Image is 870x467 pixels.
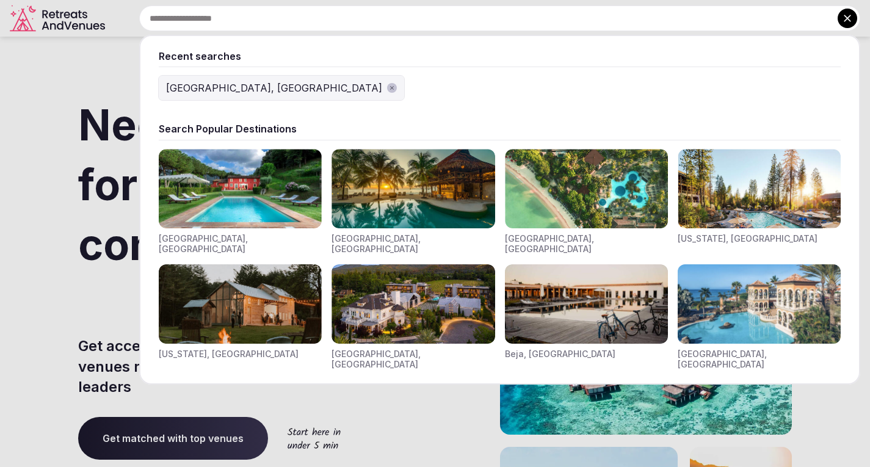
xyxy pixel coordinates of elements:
div: Visit venues for Indonesia, Bali [505,149,668,255]
img: Visit venues for Toscana, Italy [159,149,322,228]
img: Visit venues for Canarias, Spain [678,264,841,344]
div: Visit venues for Canarias, Spain [678,264,841,370]
div: Visit venues for Napa Valley, USA [332,264,495,370]
div: [GEOGRAPHIC_DATA], [GEOGRAPHIC_DATA] [678,349,841,370]
div: [GEOGRAPHIC_DATA], [GEOGRAPHIC_DATA] [332,349,495,370]
button: [GEOGRAPHIC_DATA], [GEOGRAPHIC_DATA] [159,76,404,100]
img: Visit venues for Indonesia, Bali [505,149,668,228]
div: Visit venues for New York, USA [159,264,322,370]
div: Visit venues for California, USA [678,149,841,255]
div: [GEOGRAPHIC_DATA], [GEOGRAPHIC_DATA] [505,233,668,255]
div: [GEOGRAPHIC_DATA], [GEOGRAPHIC_DATA] [332,233,495,255]
img: Visit venues for Riviera Maya, Mexico [332,149,495,228]
div: [US_STATE], [GEOGRAPHIC_DATA] [678,233,817,244]
img: Visit venues for Napa Valley, USA [332,264,495,344]
div: Recent searches [159,49,841,63]
div: Search Popular Destinations [159,122,841,136]
img: Visit venues for Beja, Portugal [505,264,668,344]
div: Visit venues for Riviera Maya, Mexico [332,149,495,255]
div: Visit venues for Beja, Portugal [505,264,668,370]
div: [US_STATE], [GEOGRAPHIC_DATA] [159,349,299,360]
img: Visit venues for New York, USA [159,264,322,344]
div: Beja, [GEOGRAPHIC_DATA] [505,349,615,360]
div: [GEOGRAPHIC_DATA], [GEOGRAPHIC_DATA] [166,81,382,95]
div: Visit venues for Toscana, Italy [159,149,322,255]
img: Visit venues for California, USA [678,149,841,228]
div: [GEOGRAPHIC_DATA], [GEOGRAPHIC_DATA] [159,233,322,255]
